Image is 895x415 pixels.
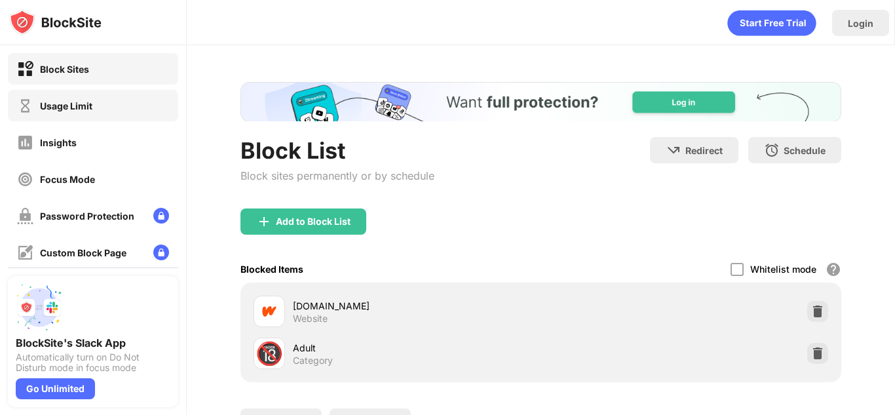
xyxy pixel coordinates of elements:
img: time-usage-off.svg [17,98,33,114]
div: Login [848,18,873,29]
img: favicons [261,304,277,319]
div: Adult [293,341,541,355]
div: Schedule [784,145,826,156]
div: Redirect [685,145,723,156]
div: Blocked Items [240,264,303,275]
div: Block Sites [40,64,89,75]
img: push-slack.svg [16,284,63,331]
img: lock-menu.svg [153,208,169,224]
div: Add to Block List [276,216,351,227]
div: Usage Limit [40,100,92,111]
div: Focus Mode [40,174,95,185]
div: Insights [40,137,77,148]
div: Block sites permanently or by schedule [240,169,434,182]
div: Automatically turn on Do Not Disturb mode in focus mode [16,352,170,373]
div: Custom Block Page [40,247,126,258]
div: Website [293,313,328,325]
iframe: Banner [240,82,841,121]
img: insights-off.svg [17,134,33,151]
img: customize-block-page-off.svg [17,245,33,261]
div: Whitelist mode [750,264,816,275]
div: Go Unlimited [16,378,95,399]
img: lock-menu.svg [153,245,169,260]
div: [DOMAIN_NAME] [293,299,541,313]
img: focus-off.svg [17,171,33,188]
img: password-protection-off.svg [17,208,33,224]
img: block-on.svg [17,61,33,77]
div: BlockSite's Slack App [16,336,170,349]
div: 🔞 [256,340,283,367]
div: Category [293,355,333,366]
div: Block List [240,137,434,164]
div: animation [727,10,816,36]
img: logo-blocksite.svg [9,9,102,35]
div: Password Protection [40,210,134,222]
